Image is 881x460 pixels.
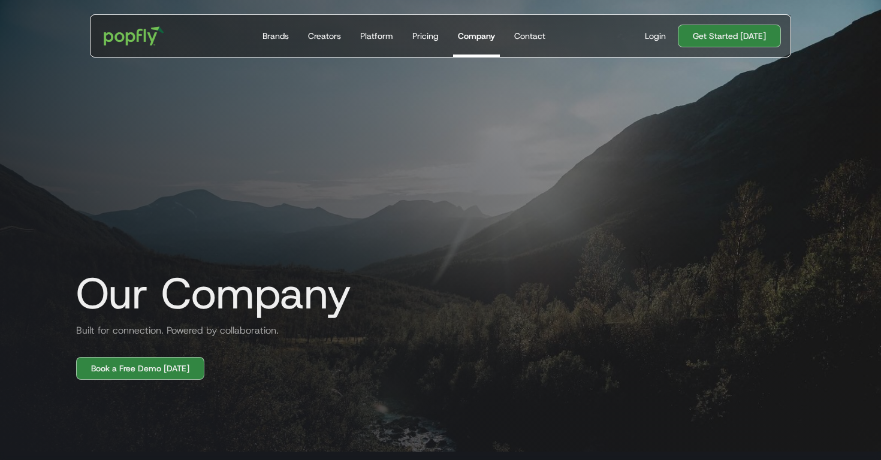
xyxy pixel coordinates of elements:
[412,30,439,42] div: Pricing
[308,30,341,42] div: Creators
[645,30,666,42] div: Login
[355,15,398,57] a: Platform
[95,18,173,54] a: home
[678,25,781,47] a: Get Started [DATE]
[258,15,294,57] a: Brands
[514,30,545,42] div: Contact
[67,270,351,317] h1: Our Company
[453,15,500,57] a: Company
[303,15,346,57] a: Creators
[509,15,550,57] a: Contact
[360,30,393,42] div: Platform
[76,357,204,380] a: Book a Free Demo [DATE]
[458,30,495,42] div: Company
[408,15,443,57] a: Pricing
[640,30,671,42] a: Login
[263,30,289,42] div: Brands
[67,323,279,338] h2: Built for connection. Powered by collaboration.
